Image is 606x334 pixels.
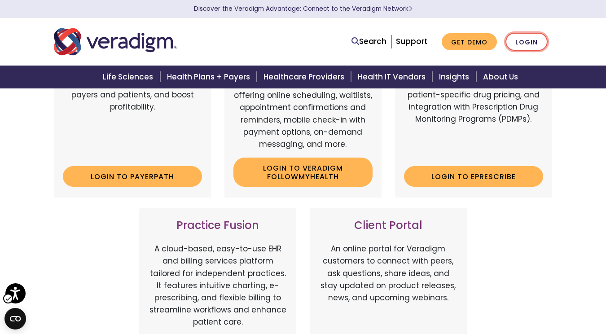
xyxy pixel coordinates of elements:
button: Open CMP widget [4,308,26,330]
a: Login to Payerpath [63,166,202,187]
iframe: Driftt Iframe | Drift Chat Widget [434,269,595,323]
p: Web-based, user-friendly solutions that help providers and practice administrators enhance revenu... [63,40,202,159]
a: Life Sciences [97,66,161,88]
a: Login to ePrescribe [404,166,543,187]
a: Get Demo [442,33,497,51]
a: Login to Veradigm FollowMyHealth [233,158,373,187]
span: Learn More [408,4,413,13]
div: Header Menu [260,33,559,51]
a: Support [396,36,427,47]
h3: Practice Fusion [148,219,287,232]
a: Health Plans + Payers [162,66,258,88]
a: About Us [478,66,529,88]
p: A comprehensive solution that simplifies prescribing for healthcare providers with features like ... [404,40,543,159]
a: Discover the Veradigm Advantage: Connect to the Veradigm NetworkLearn More [194,4,413,13]
p: An online portal for Veradigm customers to connect with peers, ask questions, share ideas, and st... [319,243,458,328]
a: Search [351,35,386,48]
p: A cloud-based, easy-to-use EHR and billing services platform tailored for independent practices. ... [148,243,287,328]
img: Veradigm logo [54,27,177,57]
ul: Main Menu [97,66,529,88]
a: Insights [434,66,477,88]
a: Health IT Vendors [352,66,434,88]
p: Veradigm FollowMyHealth's Mobile Patient Experience enhances patient access via mobile devices, o... [233,53,373,151]
div: Header Menu [7,66,599,88]
a: Login [505,33,548,51]
h3: Client Portal [319,219,458,232]
a: Healthcare Providers [258,66,352,88]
